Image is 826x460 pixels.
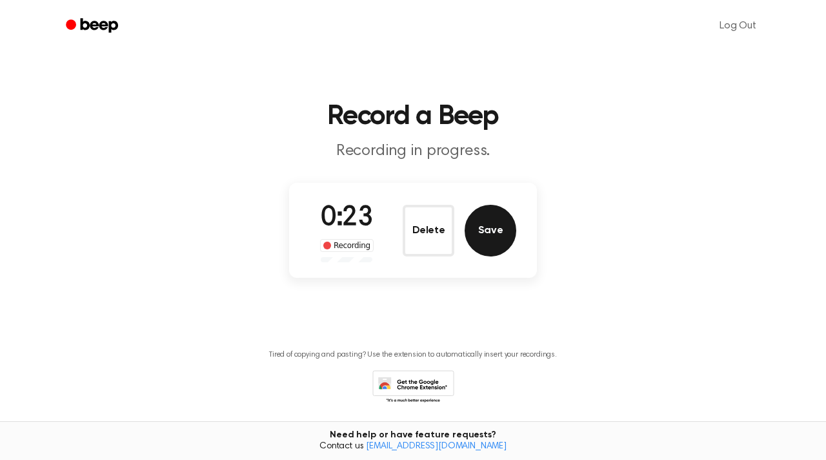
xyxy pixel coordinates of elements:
[320,239,374,252] div: Recording
[403,205,454,256] button: Delete Audio Record
[83,103,743,131] h1: Record a Beep
[366,442,507,451] a: [EMAIL_ADDRESS][DOMAIN_NAME]
[57,14,130,39] a: Beep
[165,141,661,162] p: Recording in progress.
[321,205,372,232] span: 0:23
[707,10,769,41] a: Log Out
[465,205,516,256] button: Save Audio Record
[269,350,557,360] p: Tired of copying and pasting? Use the extension to automatically insert your recordings.
[8,441,818,453] span: Contact us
